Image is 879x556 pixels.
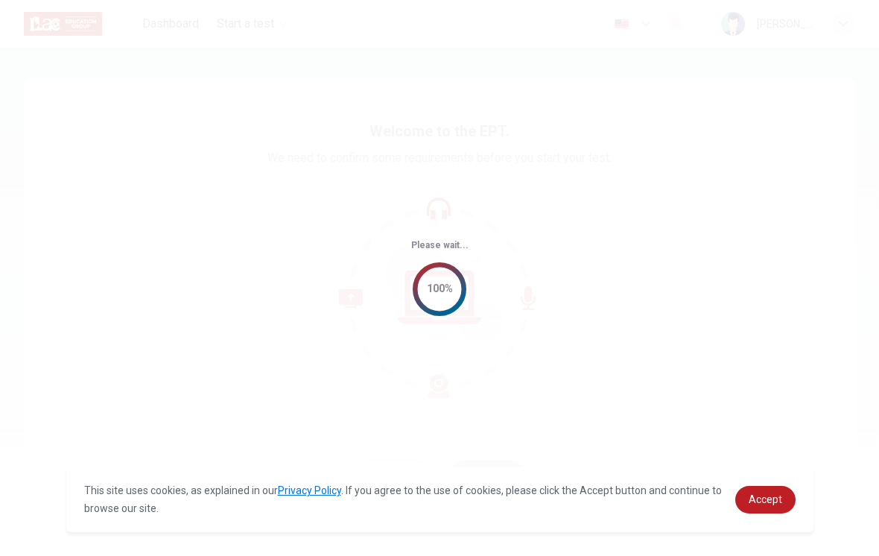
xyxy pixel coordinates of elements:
[735,486,796,514] a: dismiss cookie message
[84,484,722,514] span: This site uses cookies, as explained in our . If you agree to the use of cookies, please click th...
[278,484,341,496] a: Privacy Policy
[411,240,469,250] span: Please wait...
[427,280,453,297] div: 100%
[66,467,813,532] div: cookieconsent
[749,493,782,505] span: Accept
